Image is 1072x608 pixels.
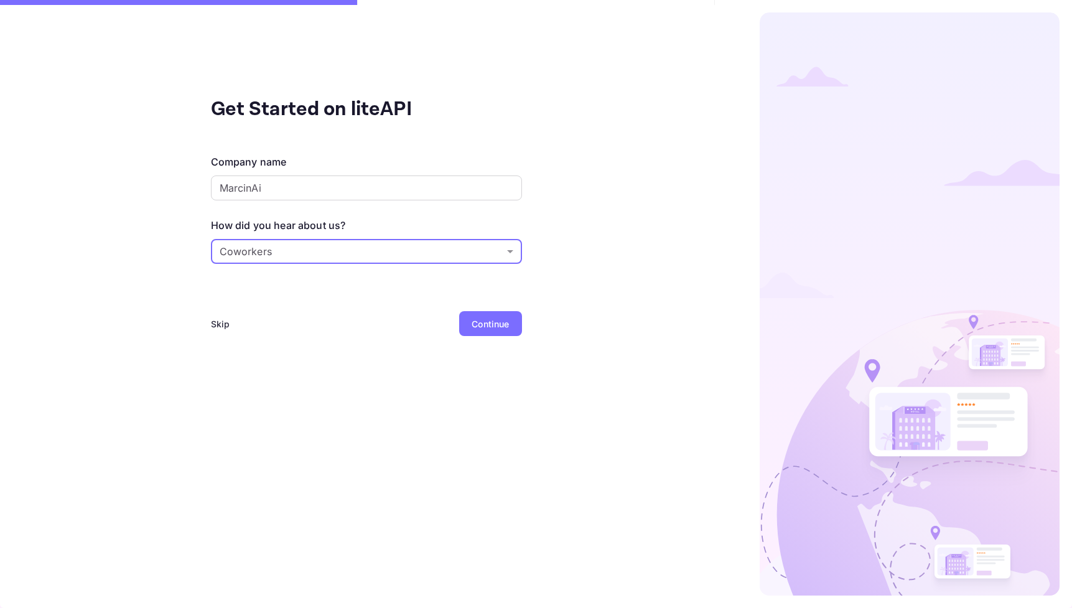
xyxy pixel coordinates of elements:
[211,154,287,169] div: Company name
[760,12,1060,596] img: logo
[211,239,522,264] div: Without label
[211,317,230,330] div: Skip
[211,175,522,200] input: Company name
[211,218,346,233] div: How did you hear about us?
[472,317,509,330] div: Continue
[211,95,460,124] div: Get Started on liteAPI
